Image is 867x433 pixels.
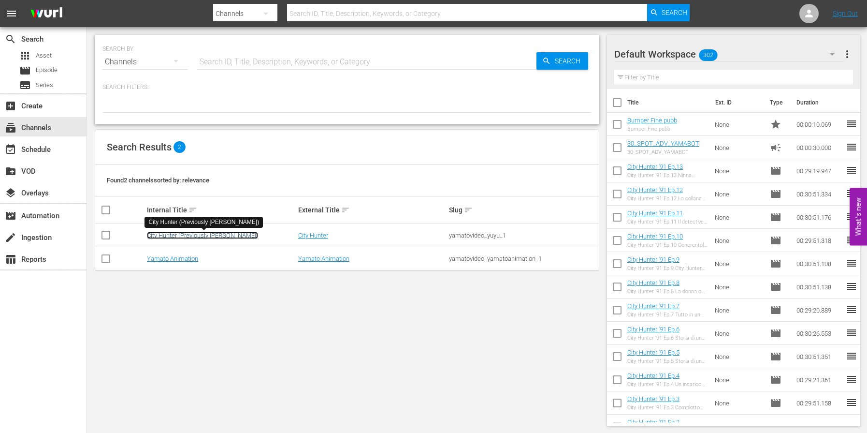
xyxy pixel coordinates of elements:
[627,418,679,426] a: City Hunter '91 Ep.2
[846,164,857,176] span: reorder
[107,177,209,184] span: Found 2 channels sorted by: relevance
[833,10,858,17] a: Sign Out
[627,209,683,217] a: City Hunter '91 Ep.11
[5,144,16,155] span: Schedule
[614,41,844,68] div: Default Workspace
[711,159,766,182] td: None
[711,391,766,415] td: None
[770,397,781,409] span: Episode
[770,258,781,269] span: Episode
[627,372,679,379] a: City Hunter '91 Ep.4
[709,89,764,116] th: Ext. ID
[102,83,592,91] p: Search Filters:
[298,232,328,239] a: City Hunter
[770,420,781,432] span: Episode
[770,165,781,177] span: Episode
[147,204,295,216] div: Internal Title
[770,235,781,246] span: Episode
[711,275,766,299] td: None
[846,304,857,315] span: reorder
[551,52,588,70] span: Search
[147,255,198,262] a: Yamato Animation
[711,345,766,368] td: None
[846,281,857,292] span: reorder
[298,255,349,262] a: Yamato Animation
[627,404,707,411] div: City Hunter '91 Ep.3 Complotto regale
[793,391,846,415] td: 00:29:51.158
[711,252,766,275] td: None
[793,206,846,229] td: 00:30:51.176
[793,252,846,275] td: 00:30:51.108
[793,182,846,206] td: 00:30:51.334
[793,322,846,345] td: 00:30:26.553
[627,140,699,147] a: 30_SPOT_ADV_YAMABOT
[793,136,846,159] td: 00:00:30.000
[711,182,766,206] td: None
[6,8,17,19] span: menu
[850,188,867,245] button: Open Feedback Widget
[627,172,707,179] div: City Hunter '91 Ep.13 Ninna nanna funebre
[793,368,846,391] td: 00:29:21.361
[5,210,16,222] span: Automation
[102,48,188,75] div: Channels
[711,229,766,252] td: None
[770,142,781,153] span: Ad
[464,206,473,214] span: sort
[770,211,781,223] span: Episode
[5,232,16,243] span: Ingestion
[107,141,172,153] span: Search Results
[846,327,857,339] span: reorder
[5,100,16,112] span: Create
[846,188,857,199] span: reorder
[627,335,707,341] div: City Hunter '91 Ep.6 Storia di un fantasma (seconda parte)
[647,4,690,21] button: Search
[173,141,186,153] span: 2
[627,288,707,295] div: City Hunter '91 Ep.8 La donna che grida vendetta
[36,80,53,90] span: Series
[770,351,781,362] span: Episode
[627,242,707,248] div: City Hunter '91 Ep.10 Cenerentola per una notte
[711,206,766,229] td: None
[770,304,781,316] span: Episode
[846,141,857,153] span: reorder
[627,358,707,364] div: City Hunter '91 Ep.5 Storia di un fantasma (prima parte)
[846,397,857,408] span: reorder
[711,299,766,322] td: None
[627,395,679,403] a: City Hunter '91 Ep.3
[449,204,597,216] div: Slug
[793,229,846,252] td: 00:29:51.318
[711,322,766,345] td: None
[764,89,791,116] th: Type
[711,136,766,159] td: None
[846,420,857,432] span: reorder
[23,2,70,25] img: ans4CAIJ8jUAAAAAAAAAAAAAAAAAAAAAAAAgQb4GAAAAAAAAAAAAAAAAAAAAAAAAJMjXAAAAAAAAAAAAAAAAAAAAAAAAgAT5G...
[791,89,849,116] th: Duration
[627,349,679,356] a: City Hunter '91 Ep.5
[770,374,781,386] span: Episode
[770,328,781,339] span: Episode
[19,65,31,76] span: Episode
[793,113,846,136] td: 00:00:10.069
[627,219,707,225] div: City Hunter '91 Ep.11 Il detective che amò [PERSON_NAME]
[846,211,857,223] span: reorder
[627,302,679,310] a: City Hunter '91 Ep.7
[36,65,58,75] span: Episode
[147,232,258,239] a: City Hunter (Previously [PERSON_NAME])
[627,279,679,286] a: City Hunter '91 Ep.8
[19,79,31,91] span: Series
[627,149,699,155] div: 30_SPOT_ADV_YAMABOT
[627,126,677,132] div: Bumper Fine pubb
[699,45,717,65] span: 302
[846,118,857,130] span: reorder
[662,4,687,21] span: Search
[449,232,597,239] div: yamatovideo_yuyu_1
[711,368,766,391] td: None
[846,373,857,385] span: reorder
[627,117,677,124] a: Bumper Fine pubb
[5,165,16,177] span: VOD
[627,312,707,318] div: City Hunter '91 Ep.7 Tutto in un giorno
[36,51,52,60] span: Asset
[627,256,679,263] a: City Hunter '91 Ep.9
[188,206,197,214] span: sort
[449,255,597,262] div: yamatovideo_yamatoanimation_1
